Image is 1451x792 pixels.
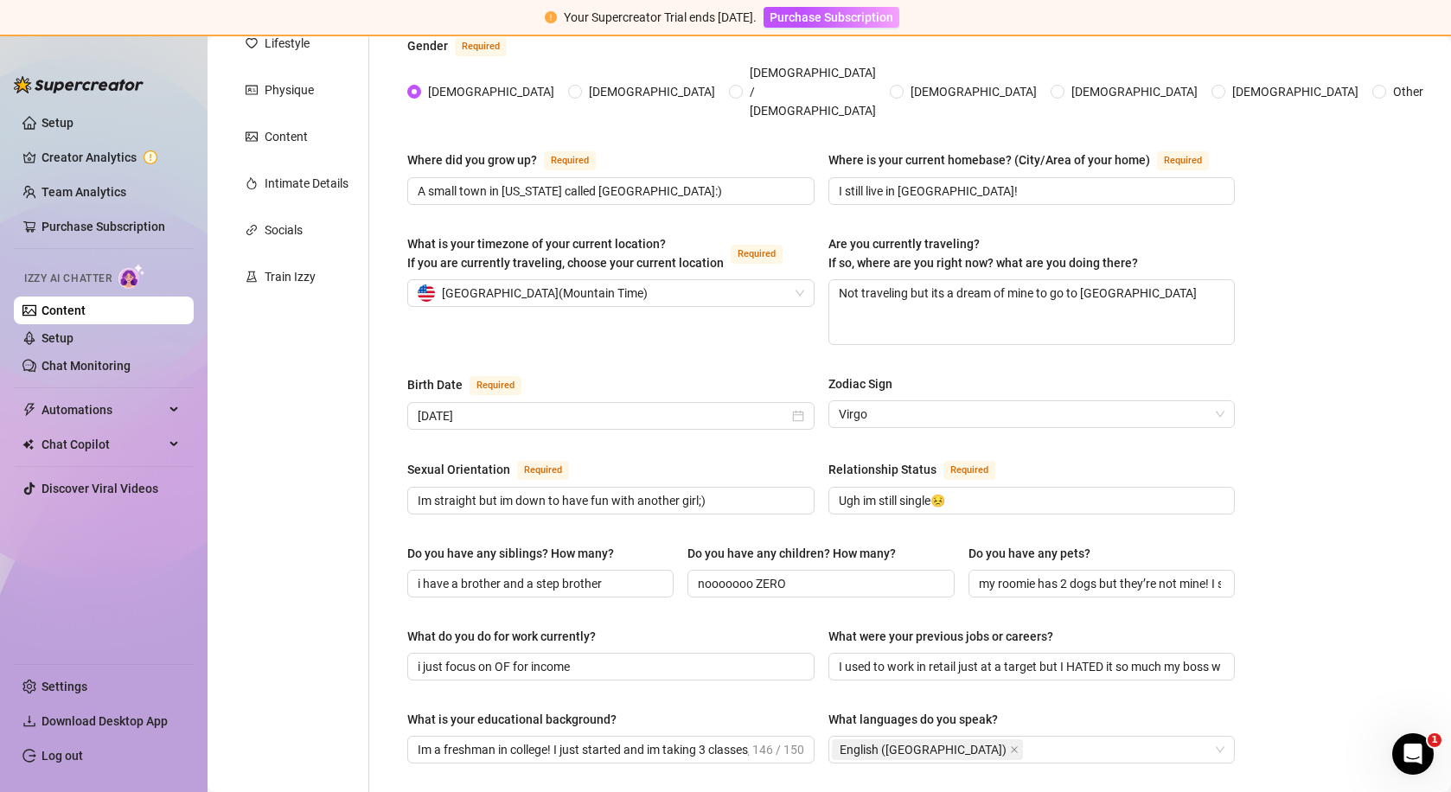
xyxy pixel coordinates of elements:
a: Chat Monitoring [42,359,131,373]
span: Other [1386,82,1430,101]
span: Required [731,245,783,264]
img: us [418,284,435,302]
div: What is your educational background? [407,710,617,729]
span: [DEMOGRAPHIC_DATA] [421,82,561,101]
label: What were your previous jobs or careers? [828,627,1065,646]
div: Zodiac Sign [828,374,892,393]
span: English (US) [832,739,1023,760]
span: Are you currently traveling? If so, where are you right now? what are you doing there? [828,237,1138,270]
a: Purchase Subscription [764,10,899,24]
input: Where did you grow up? [418,182,801,201]
span: Your Supercreator Trial ends [DATE]. [564,10,757,24]
div: Sexual Orientation [407,460,510,479]
label: What languages do you speak? [828,710,1010,729]
input: What were your previous jobs or careers? [839,657,1222,676]
a: Purchase Subscription [42,220,165,233]
input: Birth Date [418,406,789,425]
div: Do you have any pets? [968,544,1090,563]
span: [DEMOGRAPHIC_DATA] [1225,82,1365,101]
span: Virgo [839,401,1225,427]
input: Where is your current homebase? (City/Area of your home) [839,182,1222,201]
span: Required [1157,151,1209,170]
div: Lifestyle [265,34,310,53]
a: Setup [42,331,74,345]
span: Download Desktop App [42,714,168,728]
input: Do you have any children? How many? [698,574,940,593]
label: Relationship Status [828,459,1014,480]
label: Sexual Orientation [407,459,588,480]
label: Do you have any children? How many? [687,544,908,563]
span: Automations [42,396,164,424]
textarea: Not traveling but its a dream of mine to go to [GEOGRAPHIC_DATA] [829,280,1235,344]
a: Content [42,303,86,317]
img: AI Chatter [118,264,145,289]
span: Purchase Subscription [770,10,893,24]
div: Content [265,127,308,146]
span: download [22,714,36,728]
input: Do you have any siblings? How many? [418,574,660,593]
span: [DEMOGRAPHIC_DATA] [582,82,722,101]
div: Do you have any siblings? How many? [407,544,614,563]
span: 1 [1428,733,1441,747]
span: Required [517,461,569,480]
span: Chat Copilot [42,431,164,458]
iframe: Intercom live chat [1392,733,1434,775]
span: Required [544,151,596,170]
a: Settings [42,680,87,693]
span: Required [455,37,507,56]
label: Where is your current homebase? (City/Area of your home) [828,150,1228,170]
a: Log out [42,749,83,763]
div: What were your previous jobs or careers? [828,627,1053,646]
div: Gender [407,36,448,55]
span: idcard [246,84,258,96]
input: Sexual Orientation [418,491,801,510]
span: heart [246,37,258,49]
span: Required [470,376,521,395]
div: Where did you grow up? [407,150,537,169]
input: What languages do you speak? [1026,739,1030,760]
input: What do you do for work currently? [418,657,801,676]
span: link [246,224,258,236]
span: [DEMOGRAPHIC_DATA] / [DEMOGRAPHIC_DATA] [743,63,883,120]
a: Setup [42,116,74,130]
label: Birth Date [407,374,540,395]
label: What is your educational background? [407,710,629,729]
label: Do you have any pets? [968,544,1103,563]
span: close [1010,745,1019,754]
span: fire [246,177,258,189]
input: Do you have any pets? [979,574,1221,593]
input: Relationship Status [839,491,1222,510]
label: Zodiac Sign [828,374,904,393]
label: Where did you grow up? [407,150,615,170]
input: What is your educational background? [418,740,749,759]
span: Required [943,461,995,480]
div: Socials [265,220,303,240]
div: Do you have any children? How many? [687,544,896,563]
label: Do you have any siblings? How many? [407,544,626,563]
label: Gender [407,35,526,56]
a: Creator Analytics exclamation-circle [42,144,180,171]
span: English ([GEOGRAPHIC_DATA]) [840,740,1007,759]
img: Chat Copilot [22,438,34,450]
div: Train Izzy [265,267,316,286]
a: Discover Viral Videos [42,482,158,495]
a: Team Analytics [42,185,126,199]
span: [DEMOGRAPHIC_DATA] [1064,82,1205,101]
span: What is your timezone of your current location? If you are currently traveling, choose your curre... [407,237,724,270]
span: thunderbolt [22,403,36,417]
div: Physique [265,80,314,99]
span: exclamation-circle [545,11,557,23]
span: experiment [246,271,258,283]
label: What do you do for work currently? [407,627,608,646]
span: picture [246,131,258,143]
img: logo-BBDzfeDw.svg [14,76,144,93]
div: Intimate Details [265,174,348,193]
div: Where is your current homebase? (City/Area of your home) [828,150,1150,169]
div: Relationship Status [828,460,936,479]
span: 146 / 150 [752,740,804,759]
span: Izzy AI Chatter [24,271,112,287]
div: Birth Date [407,375,463,394]
span: [DEMOGRAPHIC_DATA] [904,82,1044,101]
span: [GEOGRAPHIC_DATA] ( Mountain Time ) [442,280,648,306]
div: What languages do you speak? [828,710,998,729]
